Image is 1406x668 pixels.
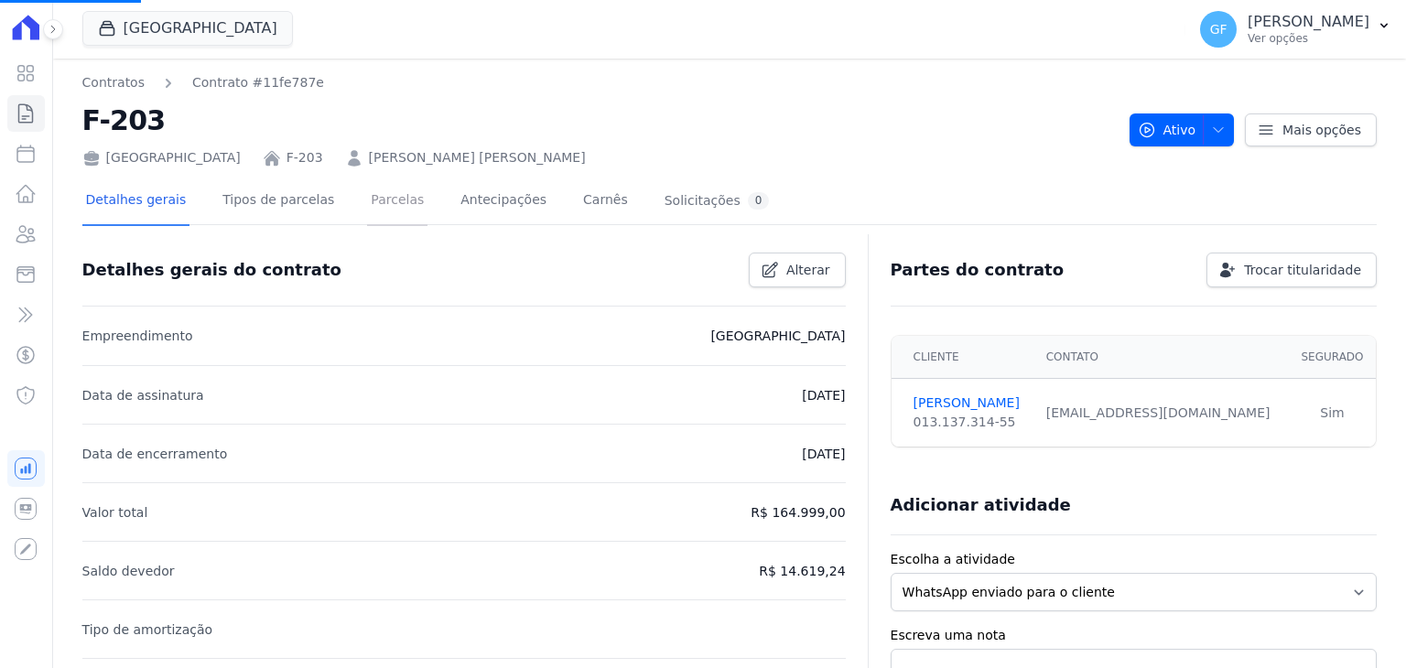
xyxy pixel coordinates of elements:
[1046,404,1278,423] div: [EMAIL_ADDRESS][DOMAIN_NAME]
[1210,23,1228,36] span: GF
[914,393,1024,413] a: [PERSON_NAME]
[892,336,1035,379] th: Cliente
[82,325,193,347] p: Empreendimento
[1289,379,1376,447] td: Sim
[82,148,241,167] div: [GEOGRAPHIC_DATA]
[914,413,1024,432] div: 013.137.314-55
[1035,336,1289,379] th: Contato
[367,178,427,226] a: Parcelas
[82,73,145,92] a: Contratos
[665,192,770,210] div: Solicitações
[1245,113,1377,146] a: Mais opções
[710,325,845,347] p: [GEOGRAPHIC_DATA]
[749,253,846,287] a: Alterar
[751,501,845,523] p: R$ 164.999,00
[82,501,148,523] p: Valor total
[891,259,1065,281] h3: Partes do contrato
[1289,336,1376,379] th: Segurado
[786,261,830,279] span: Alterar
[1248,13,1369,31] p: [PERSON_NAME]
[1244,261,1361,279] span: Trocar titularidade
[1206,253,1377,287] a: Trocar titularidade
[82,178,190,226] a: Detalhes gerais
[287,148,323,167] a: F-203
[661,178,773,226] a: Solicitações0
[1282,121,1361,139] span: Mais opções
[1185,4,1406,55] button: GF [PERSON_NAME] Ver opções
[82,384,204,406] p: Data de assinatura
[369,148,586,167] a: [PERSON_NAME] [PERSON_NAME]
[802,384,845,406] p: [DATE]
[82,100,1115,141] h2: F-203
[891,626,1377,645] label: Escreva uma nota
[82,443,228,465] p: Data de encerramento
[1248,31,1369,46] p: Ver opções
[802,443,845,465] p: [DATE]
[192,73,324,92] a: Contrato #11fe787e
[1138,113,1196,146] span: Ativo
[82,73,324,92] nav: Breadcrumb
[82,619,213,641] p: Tipo de amortização
[219,178,338,226] a: Tipos de parcelas
[82,73,1115,92] nav: Breadcrumb
[759,560,845,582] p: R$ 14.619,24
[891,494,1071,516] h3: Adicionar atividade
[1130,113,1235,146] button: Ativo
[457,178,550,226] a: Antecipações
[748,192,770,210] div: 0
[579,178,632,226] a: Carnês
[82,11,293,46] button: [GEOGRAPHIC_DATA]
[82,560,175,582] p: Saldo devedor
[891,550,1377,569] label: Escolha a atividade
[82,259,341,281] h3: Detalhes gerais do contrato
